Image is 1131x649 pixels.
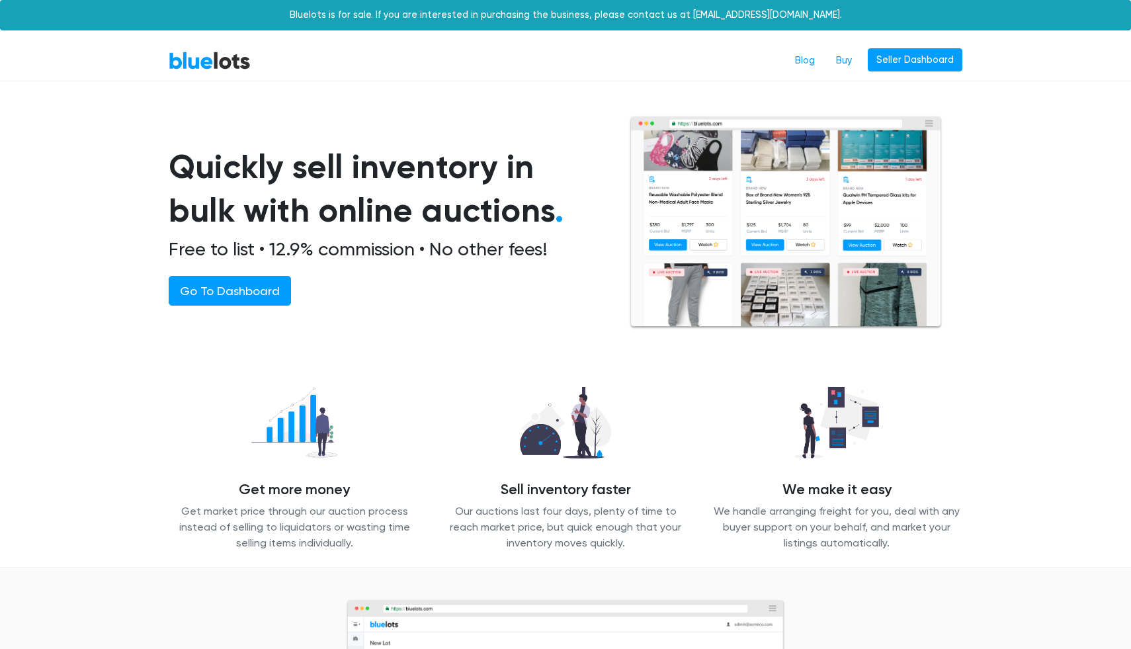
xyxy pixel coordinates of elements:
[440,503,691,551] p: Our auctions last four days, plenty of time to reach market price, but quick enough that your inv...
[711,482,962,499] h4: We make it easy
[509,380,622,466] img: sell_faster-bd2504629311caa3513348c509a54ef7601065d855a39eafb26c6393f8aa8a46.png
[440,482,691,499] h4: Sell inventory faster
[240,380,349,466] img: recover_more-49f15717009a7689fa30a53869d6e2571c06f7df1acb54a68b0676dd95821868.png
[169,276,291,306] a: Go To Dashboard
[169,51,251,70] a: BlueLots
[169,503,420,551] p: Get market price through our auction process instead of selling to liquidators or wasting time se...
[784,48,825,73] a: Blog
[555,191,564,230] span: .
[169,238,597,261] h2: Free to list • 12.9% commission • No other fees!
[711,503,962,551] p: We handle arranging freight for you, deal with any buyer support on your behalf, and market your ...
[169,482,420,499] h4: Get more money
[825,48,862,73] a: Buy
[629,116,942,329] img: browserlots-effe8949e13f0ae0d7b59c7c387d2f9fb811154c3999f57e71a08a1b8b46c466.png
[784,380,890,466] img: we_manage-77d26b14627abc54d025a00e9d5ddefd645ea4957b3cc0d2b85b0966dac19dae.png
[169,145,597,233] h1: Quickly sell inventory in bulk with online auctions
[868,48,962,72] a: Seller Dashboard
